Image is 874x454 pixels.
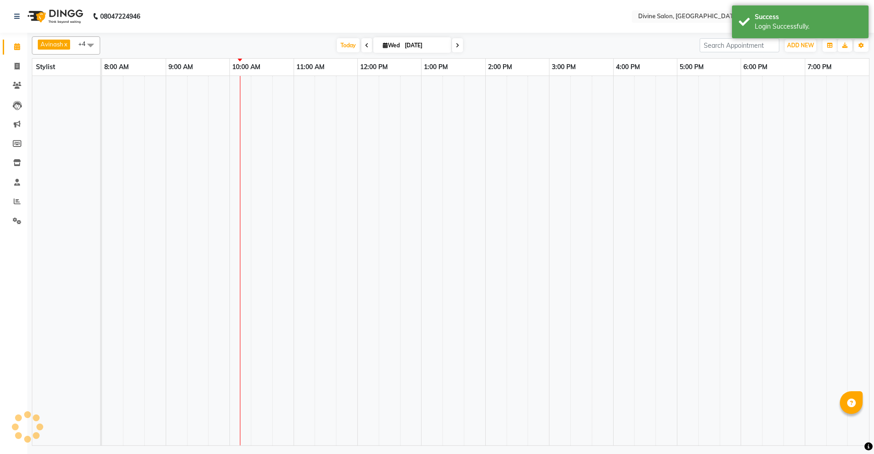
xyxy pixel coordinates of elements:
b: 08047224946 [100,4,140,29]
input: Search Appointment [700,38,779,52]
a: 7:00 PM [805,61,834,74]
button: ADD NEW [785,39,816,52]
div: Success [755,12,862,22]
a: 12:00 PM [358,61,390,74]
span: Today [337,38,360,52]
a: 11:00 AM [294,61,327,74]
a: 10:00 AM [230,61,263,74]
span: Stylist [36,63,55,71]
a: 8:00 AM [102,61,131,74]
img: logo [23,4,86,29]
span: Wed [381,42,402,49]
div: Login Successfully. [755,22,862,31]
span: Avinash [41,40,63,48]
a: 9:00 AM [166,61,195,74]
a: 5:00 PM [677,61,706,74]
a: 3:00 PM [549,61,578,74]
span: ADD NEW [787,42,814,49]
input: 2025-09-03 [402,39,447,52]
a: x [63,40,67,48]
a: 6:00 PM [741,61,770,74]
a: 2:00 PM [486,61,514,74]
span: +4 [78,40,92,47]
a: 4:00 PM [614,61,642,74]
a: 1:00 PM [422,61,450,74]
